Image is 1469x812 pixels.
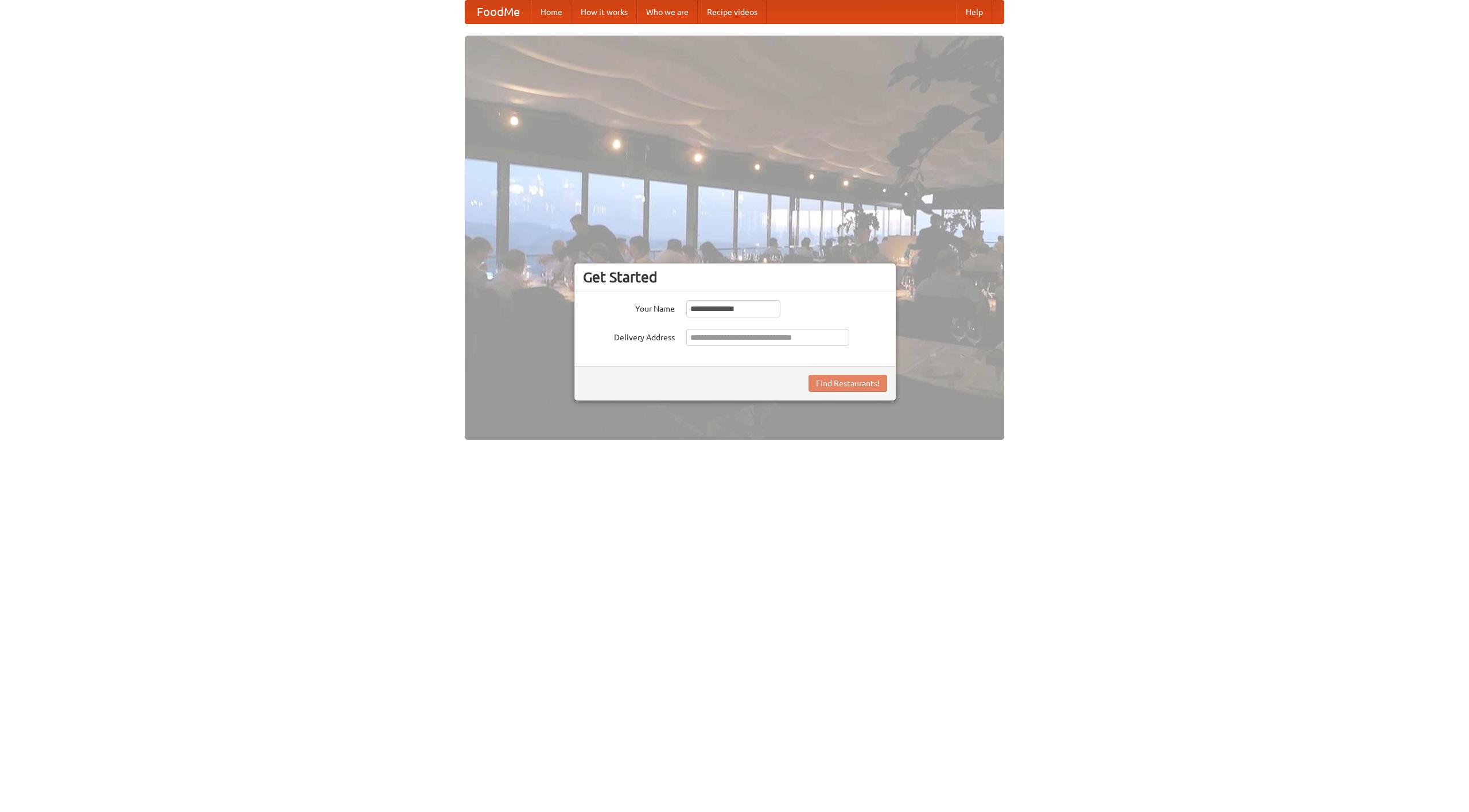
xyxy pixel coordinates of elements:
a: Who we are [637,1,698,24]
a: Home [531,1,572,24]
label: Your Name [583,300,675,314]
a: Recipe videos [698,1,767,24]
h3: Get Started [583,269,887,286]
a: FoodMe [465,1,531,24]
a: Help [957,1,992,24]
button: Find Restaurants! [809,375,887,392]
label: Delivery Address [583,329,675,343]
a: How it works [572,1,637,24]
